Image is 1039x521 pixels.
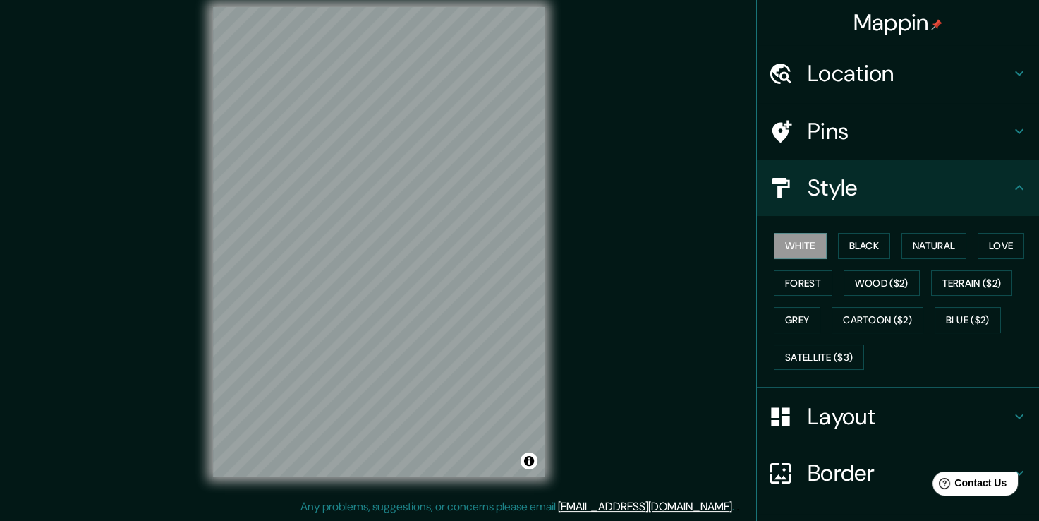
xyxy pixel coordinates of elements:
[901,233,966,259] button: Natural
[931,270,1013,297] button: Terrain ($2)
[757,103,1039,160] div: Pins
[844,270,920,297] button: Wood ($2)
[757,45,1039,102] div: Location
[300,498,734,515] p: Any problems, suggestions, or concerns please email .
[757,388,1039,445] div: Layout
[913,466,1023,505] iframe: Help widget launcher
[978,233,1024,259] button: Love
[853,8,943,37] h4: Mappin
[774,233,827,259] button: White
[808,459,1011,487] h4: Border
[213,7,545,477] canvas: Map
[774,345,864,371] button: Satellite ($3)
[935,307,1001,333] button: Blue ($2)
[931,19,942,30] img: pin-icon.png
[838,233,891,259] button: Black
[757,445,1039,501] div: Border
[774,307,820,333] button: Grey
[558,499,732,514] a: [EMAIL_ADDRESS][DOMAIN_NAME]
[736,498,739,515] div: .
[734,498,736,515] div: .
[832,307,923,333] button: Cartoon ($2)
[808,402,1011,431] h4: Layout
[808,59,1011,88] h4: Location
[774,270,832,297] button: Forest
[521,453,537,469] button: Toggle attribution
[808,174,1011,202] h4: Style
[757,160,1039,216] div: Style
[808,117,1011,145] h4: Pins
